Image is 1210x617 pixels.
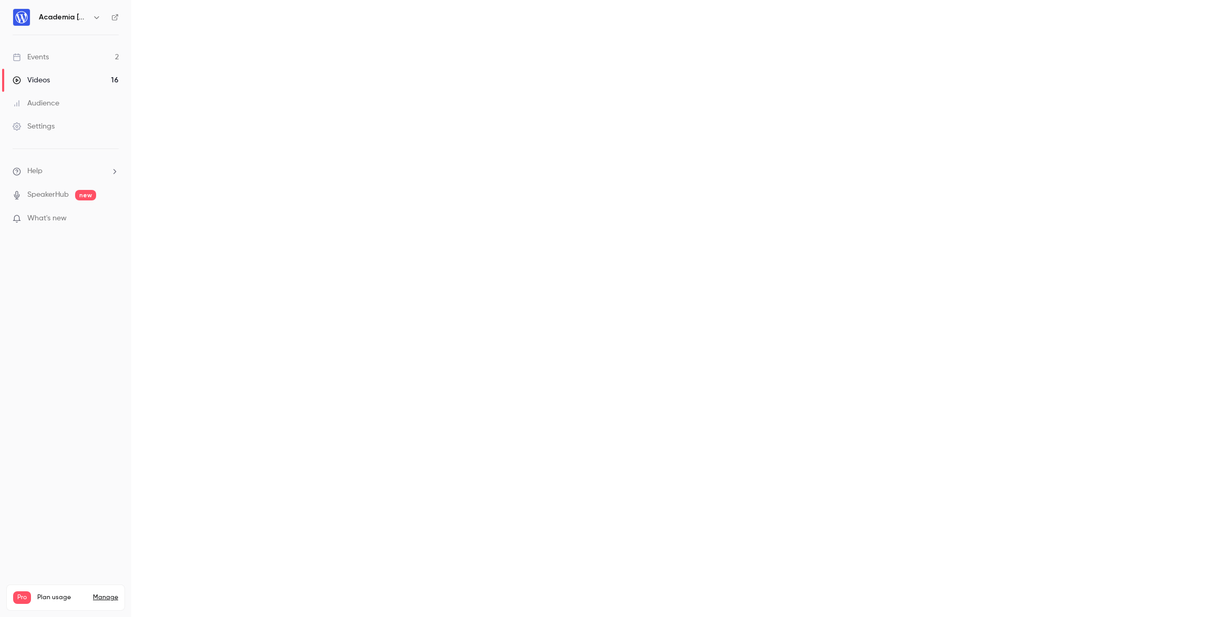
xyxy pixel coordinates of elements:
[27,189,69,200] a: SpeakerHub
[93,593,118,602] a: Manage
[13,591,31,604] span: Pro
[13,121,55,132] div: Settings
[39,12,88,23] h6: Academia [DOMAIN_NAME]
[13,98,59,109] div: Audience
[27,166,43,177] span: Help
[27,213,67,224] span: What's new
[13,52,49,62] div: Events
[37,593,87,602] span: Plan usage
[13,9,30,26] img: Academia WordPress.com
[75,190,96,200] span: new
[13,166,119,177] li: help-dropdown-opener
[13,75,50,86] div: Videos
